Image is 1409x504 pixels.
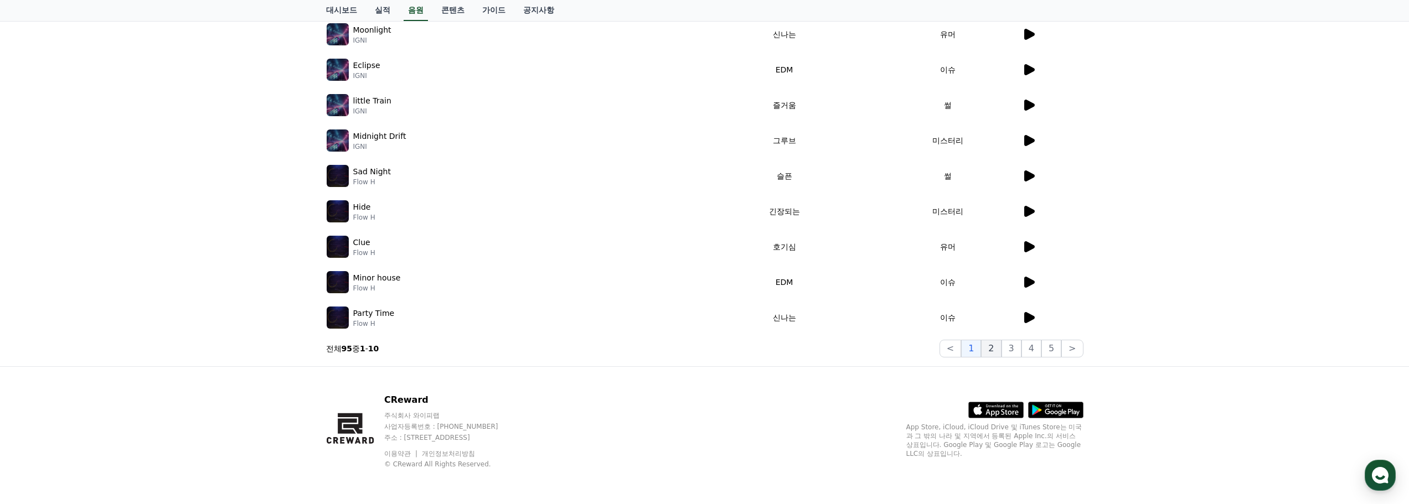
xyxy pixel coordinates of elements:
[875,300,1021,335] td: 이슈
[360,344,365,353] strong: 1
[3,351,73,378] a: 홈
[368,344,379,353] strong: 10
[353,178,391,186] p: Flow H
[875,194,1021,229] td: 미스터리
[353,201,371,213] p: Hide
[875,123,1021,158] td: 미스터리
[327,94,349,116] img: music
[353,308,395,319] p: Party Time
[694,300,875,335] td: 신나는
[73,351,143,378] a: 대화
[327,59,349,81] img: music
[326,343,379,354] p: 전체 중 -
[353,213,375,222] p: Flow H
[940,340,961,357] button: <
[961,340,981,357] button: 1
[353,272,401,284] p: Minor house
[327,165,349,187] img: music
[422,450,475,458] a: 개인정보처리방침
[875,264,1021,300] td: 이슈
[694,123,875,158] td: 그루브
[1041,340,1061,357] button: 5
[875,229,1021,264] td: 유머
[353,284,401,293] p: Flow H
[101,368,115,377] span: 대화
[384,411,519,420] p: 주식회사 와이피랩
[875,158,1021,194] td: 썰
[694,194,875,229] td: 긴장되는
[875,87,1021,123] td: 썰
[694,229,875,264] td: 호기심
[384,433,519,442] p: 주소 : [STREET_ADDRESS]
[353,71,380,80] p: IGNI
[353,248,375,257] p: Flow H
[694,52,875,87] td: EDM
[353,131,406,142] p: Midnight Drift
[327,271,349,293] img: music
[384,422,519,431] p: 사업자등록번호 : [PHONE_NUMBER]
[384,393,519,407] p: CReward
[875,52,1021,87] td: 이슈
[981,340,1001,357] button: 2
[353,95,391,107] p: little Train
[327,306,349,329] img: music
[353,36,391,45] p: IGNI
[143,351,213,378] a: 설정
[353,142,406,151] p: IGNI
[694,17,875,52] td: 신나는
[353,319,395,328] p: Flow H
[353,60,380,71] p: Eclipse
[327,236,349,258] img: music
[1002,340,1021,357] button: 3
[327,129,349,152] img: music
[171,367,184,376] span: 설정
[353,166,391,178] p: Sad Night
[1061,340,1083,357] button: >
[906,423,1083,458] p: App Store, iCloud, iCloud Drive 및 iTunes Store는 미국과 그 밖의 나라 및 지역에서 등록된 Apple Inc.의 서비스 상표입니다. Goo...
[1021,340,1041,357] button: 4
[694,87,875,123] td: 즐거움
[384,450,419,458] a: 이용약관
[384,460,519,469] p: © CReward All Rights Reserved.
[342,344,352,353] strong: 95
[353,237,370,248] p: Clue
[353,24,391,36] p: Moonlight
[694,264,875,300] td: EDM
[694,158,875,194] td: 슬픈
[875,17,1021,52] td: 유머
[35,367,42,376] span: 홈
[327,200,349,222] img: music
[353,107,391,116] p: IGNI
[327,23,349,45] img: music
